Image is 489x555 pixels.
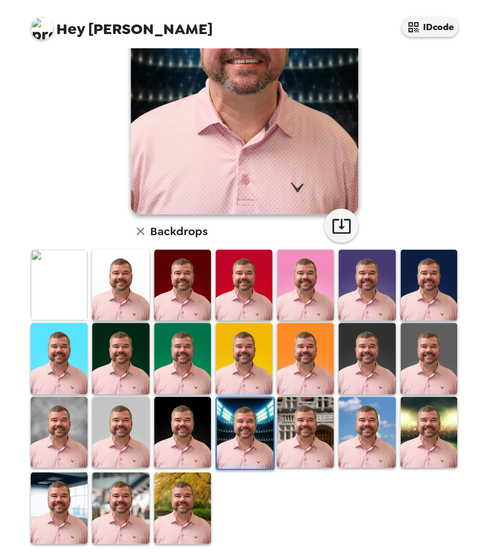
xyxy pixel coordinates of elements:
img: Original [31,249,88,320]
span: Hey [56,19,85,39]
span: [PERSON_NAME] [31,11,213,37]
h6: Backdrops [150,222,208,240]
img: profile pic [31,17,53,40]
button: IDcode [401,17,458,37]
